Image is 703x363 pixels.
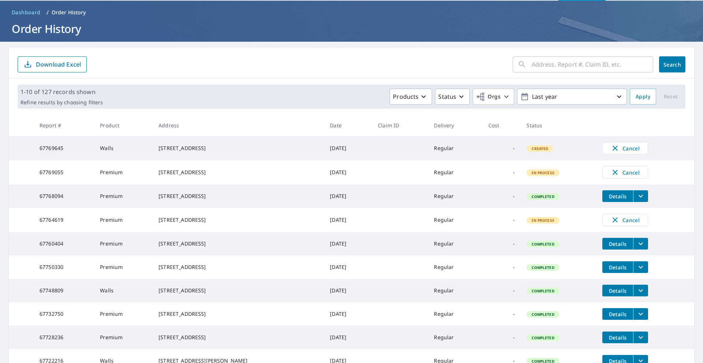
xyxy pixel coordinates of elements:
span: Details [607,193,629,200]
td: [DATE] [324,160,372,184]
td: [DATE] [324,255,372,279]
span: Orgs [476,92,501,101]
button: Orgs [473,89,514,105]
button: filesDropdownBtn-67732750 [633,308,648,320]
td: Premium [94,208,153,232]
span: Details [607,264,629,271]
td: Regular [428,326,482,349]
div: [STREET_ADDRESS] [159,263,318,271]
td: Premium [94,184,153,208]
td: 67750330 [34,255,94,279]
span: Details [607,287,629,294]
td: [DATE] [324,184,372,208]
span: Search [665,61,680,68]
td: Regular [428,208,482,232]
td: [DATE] [324,326,372,349]
button: detailsBtn-67732750 [602,308,633,320]
td: [DATE] [324,232,372,255]
td: [DATE] [324,208,372,232]
button: filesDropdownBtn-67728236 [633,332,648,343]
p: Products [393,92,419,101]
span: Cancel [610,168,640,177]
td: 67732750 [34,302,94,326]
td: 67769055 [34,160,94,184]
div: [STREET_ADDRESS] [159,192,318,200]
span: Details [607,311,629,318]
button: detailsBtn-67748809 [602,285,633,296]
button: detailsBtn-67728236 [602,332,633,343]
button: Products [390,89,432,105]
td: 67728236 [34,326,94,349]
span: Completed [527,265,558,270]
a: Dashboard [9,7,44,18]
span: Completed [527,312,558,317]
td: - [483,255,521,279]
button: detailsBtn-67750330 [602,261,633,273]
div: [STREET_ADDRESS] [159,334,318,341]
li: / [47,8,49,17]
td: - [483,279,521,302]
th: Cost [483,115,521,136]
th: Claim ID [372,115,428,136]
button: Cancel [602,166,648,179]
th: Address [153,115,324,136]
button: detailsBtn-67768094 [602,190,633,202]
span: Details [607,334,629,341]
td: Premium [94,232,153,255]
td: Regular [428,136,482,160]
div: [STREET_ADDRESS] [159,310,318,318]
td: 67760404 [34,232,94,255]
button: Apply [630,89,656,105]
button: filesDropdownBtn-67760404 [633,238,648,250]
td: Regular [428,255,482,279]
button: Cancel [602,214,648,226]
p: Download Excel [36,60,81,68]
p: Status [438,92,456,101]
td: [DATE] [324,302,372,326]
span: In Process [527,170,559,175]
td: - [483,208,521,232]
td: Premium [94,255,153,279]
p: 1-10 of 127 records shown [21,87,103,96]
button: filesDropdownBtn-67768094 [633,190,648,202]
th: Product [94,115,153,136]
td: 67748809 [34,279,94,302]
h1: Order History [9,21,694,36]
td: Premium [94,302,153,326]
td: Regular [428,232,482,255]
p: Refine results by choosing filters [21,99,103,106]
div: [STREET_ADDRESS] [159,145,318,152]
td: Premium [94,160,153,184]
th: Status [521,115,596,136]
td: Walls [94,279,153,302]
td: - [483,232,521,255]
span: Completed [527,242,558,247]
td: 67768094 [34,184,94,208]
td: - [483,184,521,208]
th: Report # [34,115,94,136]
td: Walls [94,136,153,160]
span: Dashboard [12,9,41,16]
button: Search [659,56,685,72]
span: Details [607,240,629,247]
button: filesDropdownBtn-67748809 [633,285,648,296]
p: Order History [52,9,86,16]
td: [DATE] [324,279,372,302]
button: filesDropdownBtn-67750330 [633,261,648,273]
div: [STREET_ADDRESS] [159,240,318,247]
button: Cancel [602,142,648,154]
span: In Process [527,218,559,223]
nav: breadcrumb [9,7,694,18]
span: Created [527,146,553,151]
span: Completed [527,288,558,293]
button: Last year [517,89,627,105]
td: 67769645 [34,136,94,160]
button: Download Excel [18,56,87,72]
span: Completed [527,194,558,199]
div: [STREET_ADDRESS] [159,216,318,224]
p: Last year [529,90,615,103]
td: - [483,136,521,160]
div: [STREET_ADDRESS] [159,169,318,176]
td: - [483,160,521,184]
td: Premium [94,326,153,349]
